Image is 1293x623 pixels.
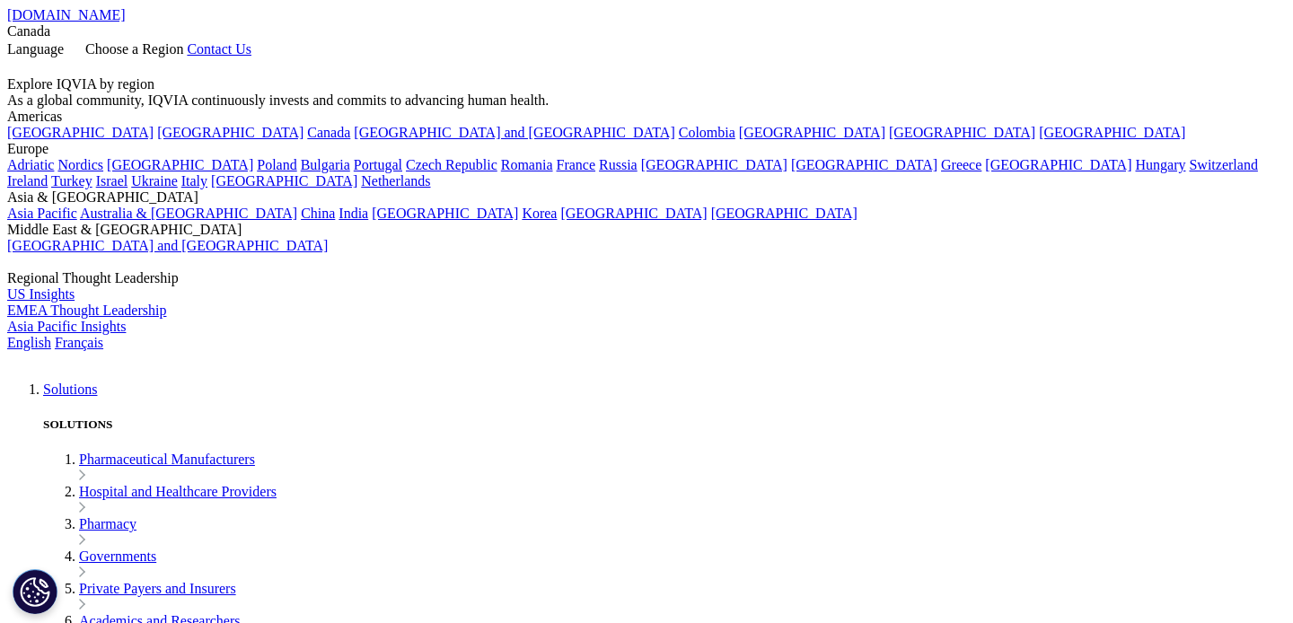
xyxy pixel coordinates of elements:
h5: SOLUTIONS [43,417,1286,432]
a: Netherlands [361,173,430,189]
a: Governments [79,548,156,564]
a: Ukraine [131,173,178,189]
a: Hungary [1135,157,1185,172]
a: [GEOGRAPHIC_DATA] [985,157,1131,172]
div: Explore IQVIA by region [7,76,1286,92]
a: Italy [181,173,207,189]
div: Europe [7,141,1286,157]
a: [GEOGRAPHIC_DATA] [889,125,1035,140]
a: [GEOGRAPHIC_DATA] [560,206,707,221]
a: Asia Pacific [7,206,77,221]
a: Pharmaceutical Manufacturers [79,452,255,467]
a: [GEOGRAPHIC_DATA] [711,206,858,221]
a: Romania [501,157,553,172]
a: [GEOGRAPHIC_DATA] [1039,125,1185,140]
a: China [301,206,335,221]
span: Language [7,41,64,57]
div: As a global community, IQVIA continuously invests and commits to advancing human health. [7,92,1286,109]
button: Cookies Settings [13,569,57,614]
a: Greece [941,157,981,172]
a: Hospital and Healthcare Providers [79,484,277,499]
a: [GEOGRAPHIC_DATA] [157,125,303,140]
a: France [557,157,596,172]
a: Private Payers and Insurers [79,581,236,596]
a: Turkey [51,173,92,189]
a: US Insights [7,286,75,302]
a: Portugal [354,157,402,172]
a: Pharmacy [79,516,136,531]
a: Bulgaria [301,157,350,172]
a: [GEOGRAPHIC_DATA] [372,206,518,221]
a: Nordics [57,157,103,172]
a: Russia [599,157,638,172]
a: [GEOGRAPHIC_DATA] and [GEOGRAPHIC_DATA] [354,125,674,140]
a: [GEOGRAPHIC_DATA] [739,125,885,140]
a: [GEOGRAPHIC_DATA] [107,157,253,172]
a: Czech Republic [406,157,497,172]
a: Canada [307,125,350,140]
a: [DOMAIN_NAME] [7,7,126,22]
a: [GEOGRAPHIC_DATA] and [GEOGRAPHIC_DATA] [7,238,328,253]
span: Choose a Region [85,41,183,57]
a: Français [55,335,103,350]
a: Switzerland [1189,157,1257,172]
a: Asia Pacific Insights [7,319,126,334]
a: [GEOGRAPHIC_DATA] [7,125,154,140]
a: [GEOGRAPHIC_DATA] [211,173,357,189]
a: Contact Us [187,41,251,57]
div: Asia & [GEOGRAPHIC_DATA] [7,189,1286,206]
a: EMEA Thought Leadership [7,303,166,318]
a: English [7,335,51,350]
a: Solutions [43,382,97,397]
a: Ireland [7,173,48,189]
a: [GEOGRAPHIC_DATA] [791,157,937,172]
a: Australia & [GEOGRAPHIC_DATA] [80,206,297,221]
a: Israel [96,173,128,189]
a: Korea [522,206,557,221]
div: Regional Thought Leadership [7,270,1286,286]
div: Canada [7,23,1286,39]
a: India [339,206,368,221]
a: Adriatic [7,157,54,172]
a: [GEOGRAPHIC_DATA] [641,157,787,172]
a: Poland [257,157,296,172]
div: Middle East & [GEOGRAPHIC_DATA] [7,222,1286,238]
div: Americas [7,109,1286,125]
a: Colombia [679,125,735,140]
